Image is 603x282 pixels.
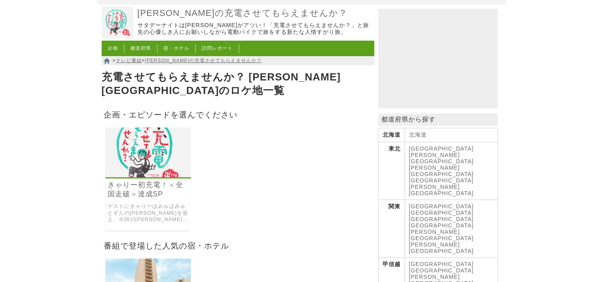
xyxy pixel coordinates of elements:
th: 東北 [378,142,405,200]
a: 出川哲朗の充電させてもらえませんか？ ついに宮城県で全国制覇！絶景の紅葉街道”金色の鳴子峡”から”日本三景松島”までズズーっと108㌔！きゃりーぱみゅぱみゅが初登場で飯尾も絶好調！ヤバいよ²SP [106,172,191,178]
a: 企画 [108,45,118,51]
a: 訪問レポート [202,45,233,51]
a: 都道府県 [130,45,151,51]
a: [GEOGRAPHIC_DATA] [409,248,474,254]
a: [GEOGRAPHIC_DATA] [409,203,474,210]
a: [PERSON_NAME][GEOGRAPHIC_DATA] [409,152,474,164]
a: 北海道 [409,131,427,138]
a: [GEOGRAPHIC_DATA] [409,222,474,229]
p: 都道府県から探す [378,114,498,126]
h2: 番組で登場した人気の宿・ホテル [102,239,374,253]
p: サタデーナイトは[PERSON_NAME]がアツい！「充電させてもらえませんか？」と旅先の心優しき人にお願いしながら電動バイクで旅をする新たな人情すがり旅。 [137,22,372,36]
th: 関東 [378,200,405,258]
a: [PERSON_NAME] [409,241,460,248]
h2: 企画・エピソードを選んでください [102,108,374,121]
a: 出川哲朗の充電させてもらえませんか？ [102,33,134,40]
a: [GEOGRAPHIC_DATA] [409,145,474,152]
iframe: Advertisement [378,9,498,108]
h1: 充電させてもらえませんか？ [PERSON_NAME][GEOGRAPHIC_DATA]のロケ地一覧 [102,69,374,100]
a: ゲストにきゃりーぱみゅぱみゅとずんの[PERSON_NAME]を迎え、今回の[PERSON_NAME][GEOGRAPHIC_DATA]の回で47都道府県走破達成！”金色の[GEOGRAPHIC... [108,203,189,223]
a: [PERSON_NAME]の充電させてもらえませんか？ [137,8,372,19]
a: [GEOGRAPHIC_DATA] [409,177,474,184]
img: 出川哲朗の充電させてもらえませんか？ ついに宮城県で全国制覇！絶景の紅葉街道”金色の鳴子峡”から”日本三景松島”までズズーっと108㌔！きゃりーぱみゅぱみゅが初登場で飯尾も絶好調！ヤバいよ²SP [106,127,191,177]
img: 出川哲朗の充電させてもらえませんか？ [102,7,134,39]
a: テレビ番組 [116,58,142,63]
a: [PERSON_NAME][GEOGRAPHIC_DATA] [409,184,474,196]
a: [PERSON_NAME][GEOGRAPHIC_DATA] [409,164,474,177]
nav: > > [102,56,374,65]
a: [PERSON_NAME][GEOGRAPHIC_DATA] [409,229,474,241]
a: [GEOGRAPHIC_DATA] [409,261,474,267]
th: 北海道 [378,128,405,142]
a: [GEOGRAPHIC_DATA] [409,216,474,222]
a: [GEOGRAPHIC_DATA] [409,210,474,216]
a: きゃりー初充電！＜全国走破＞達成SP [108,180,189,199]
a: [GEOGRAPHIC_DATA] [409,267,474,274]
a: [PERSON_NAME]の充電させてもらえませんか？ [145,58,262,63]
a: 宿・ホテル [163,45,189,51]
